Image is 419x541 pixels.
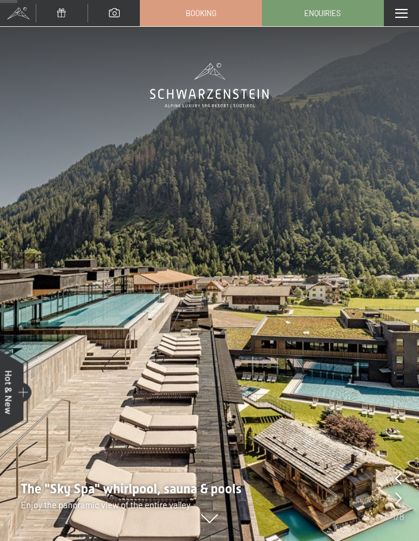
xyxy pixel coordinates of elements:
a: Booking [140,1,261,26]
span: / [396,510,399,523]
a: Enquiries [262,1,383,26]
span: 8 [399,510,404,523]
span: Enjoy the panoramic view of the entire valley [21,499,190,510]
span: The "Sky Spa" whirlpool, sauna & pools [21,481,242,496]
span: Booking [186,8,217,18]
span: Enquiries [304,8,341,18]
span: 1 [392,510,396,523]
span: Hot & New [4,370,15,414]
